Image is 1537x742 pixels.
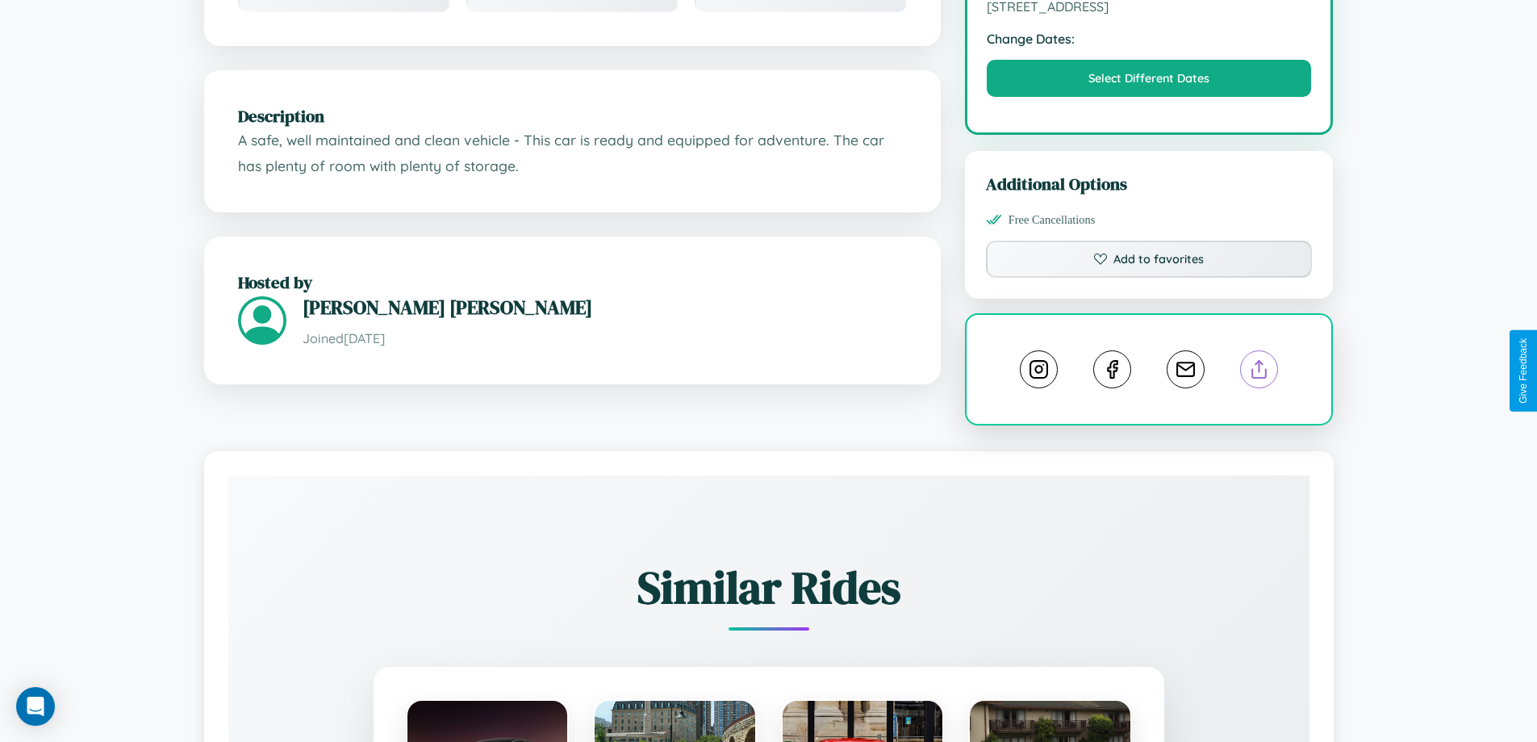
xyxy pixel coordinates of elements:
h2: Hosted by [238,270,907,294]
p: Joined [DATE] [303,327,907,350]
h3: Additional Options [986,172,1313,195]
p: A safe, well maintained and clean vehicle - This car is ready and equipped for adventure. The car... [238,128,907,178]
div: Open Intercom Messenger [16,687,55,726]
button: Select Different Dates [987,60,1312,97]
h3: [PERSON_NAME] [PERSON_NAME] [303,294,907,321]
span: Free Cancellations [1009,213,1096,227]
button: Add to favorites [986,241,1313,278]
h2: Description [238,104,907,128]
div: Give Feedback [1518,338,1529,404]
strong: Change Dates: [987,31,1312,47]
h2: Similar Rides [285,556,1253,618]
